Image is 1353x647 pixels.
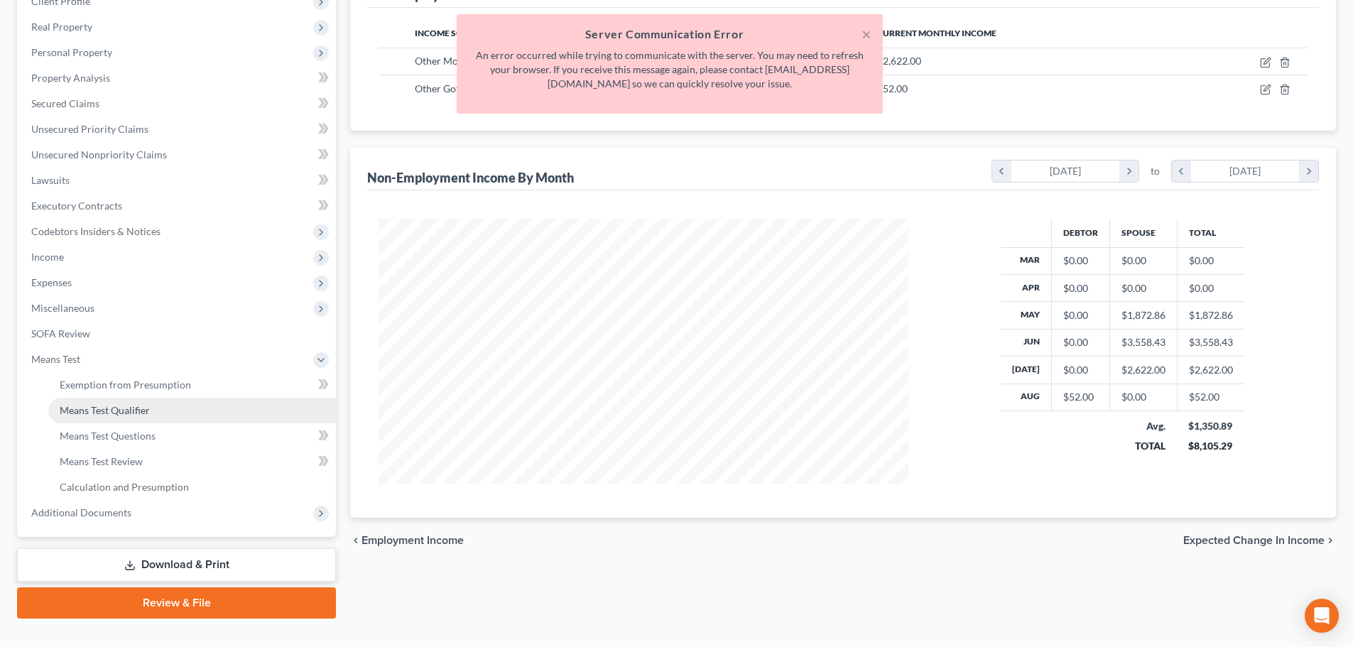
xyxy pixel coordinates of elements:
button: chevron_left Employment Income [350,535,464,546]
span: Means Test Questions [60,430,156,442]
span: Executory Contracts [31,200,122,212]
button: × [862,26,871,43]
th: Jun [1001,329,1052,356]
span: Unsecured Nonpriority Claims [31,148,167,161]
a: Download & Print [17,548,336,582]
div: $0.00 [1063,335,1098,349]
i: chevron_right [1119,161,1139,182]
div: Non-Employment Income By Month [367,169,574,186]
div: $0.00 [1121,281,1165,295]
span: Lawsuits [31,174,70,186]
div: $0.00 [1063,308,1098,322]
div: $0.00 [1063,254,1098,268]
div: $1,350.89 [1188,419,1233,433]
div: Avg. [1121,419,1165,433]
span: Expenses [31,276,72,288]
div: $1,872.86 [1121,308,1165,322]
a: Unsecured Nonpriority Claims [20,142,336,168]
h5: Server Communication Error [468,26,871,43]
a: Review & File [17,587,336,619]
th: Apr [1001,274,1052,301]
td: $0.00 [1177,274,1244,301]
span: Expected Change in Income [1183,535,1325,546]
span: Means Test Qualifier [60,404,150,416]
i: chevron_left [350,535,362,546]
th: Debtor [1051,219,1109,247]
span: Unsecured Priority Claims [31,123,148,135]
a: SOFA Review [20,321,336,347]
span: to [1151,164,1160,178]
span: Additional Documents [31,506,131,518]
td: $0.00 [1177,247,1244,274]
th: Total [1177,219,1244,247]
i: chevron_right [1325,535,1336,546]
th: [DATE] [1001,357,1052,384]
span: Means Test [31,353,80,365]
td: $1,872.86 [1177,302,1244,329]
a: Means Test Qualifier [48,398,336,423]
a: Calculation and Presumption [48,474,336,500]
div: $52.00 [1063,390,1098,404]
div: $0.00 [1121,390,1165,404]
td: $2,622.00 [1177,357,1244,384]
div: [DATE] [1011,161,1120,182]
div: [DATE] [1191,161,1300,182]
a: Exemption from Presumption [48,372,336,398]
div: $0.00 [1063,281,1098,295]
i: chevron_left [992,161,1011,182]
button: Expected Change in Income chevron_right [1183,535,1336,546]
div: $2,622.00 [1121,363,1165,377]
span: Employment Income [362,535,464,546]
span: SOFA Review [31,327,90,339]
div: $8,105.29 [1188,439,1233,453]
a: Unsecured Priority Claims [20,116,336,142]
th: May [1001,302,1052,329]
span: Means Test Review [60,455,143,467]
div: $0.00 [1121,254,1165,268]
span: Calculation and Presumption [60,481,189,493]
i: chevron_right [1299,161,1318,182]
div: $0.00 [1063,363,1098,377]
td: $52.00 [1177,384,1244,411]
div: $3,558.43 [1121,335,1165,349]
p: An error occurred while trying to communicate with the server. You may need to refresh your brows... [468,48,871,91]
a: Means Test Questions [48,423,336,449]
span: Income [31,251,64,263]
th: Spouse [1109,219,1177,247]
a: Executory Contracts [20,193,336,219]
td: $3,558.43 [1177,329,1244,356]
span: Codebtors Insiders & Notices [31,225,161,237]
a: Lawsuits [20,168,336,193]
div: Open Intercom Messenger [1305,599,1339,633]
th: Mar [1001,247,1052,274]
i: chevron_left [1172,161,1191,182]
div: TOTAL [1121,439,1165,453]
a: Means Test Review [48,449,336,474]
th: Aug [1001,384,1052,411]
span: Miscellaneous [31,302,94,314]
span: Exemption from Presumption [60,379,191,391]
